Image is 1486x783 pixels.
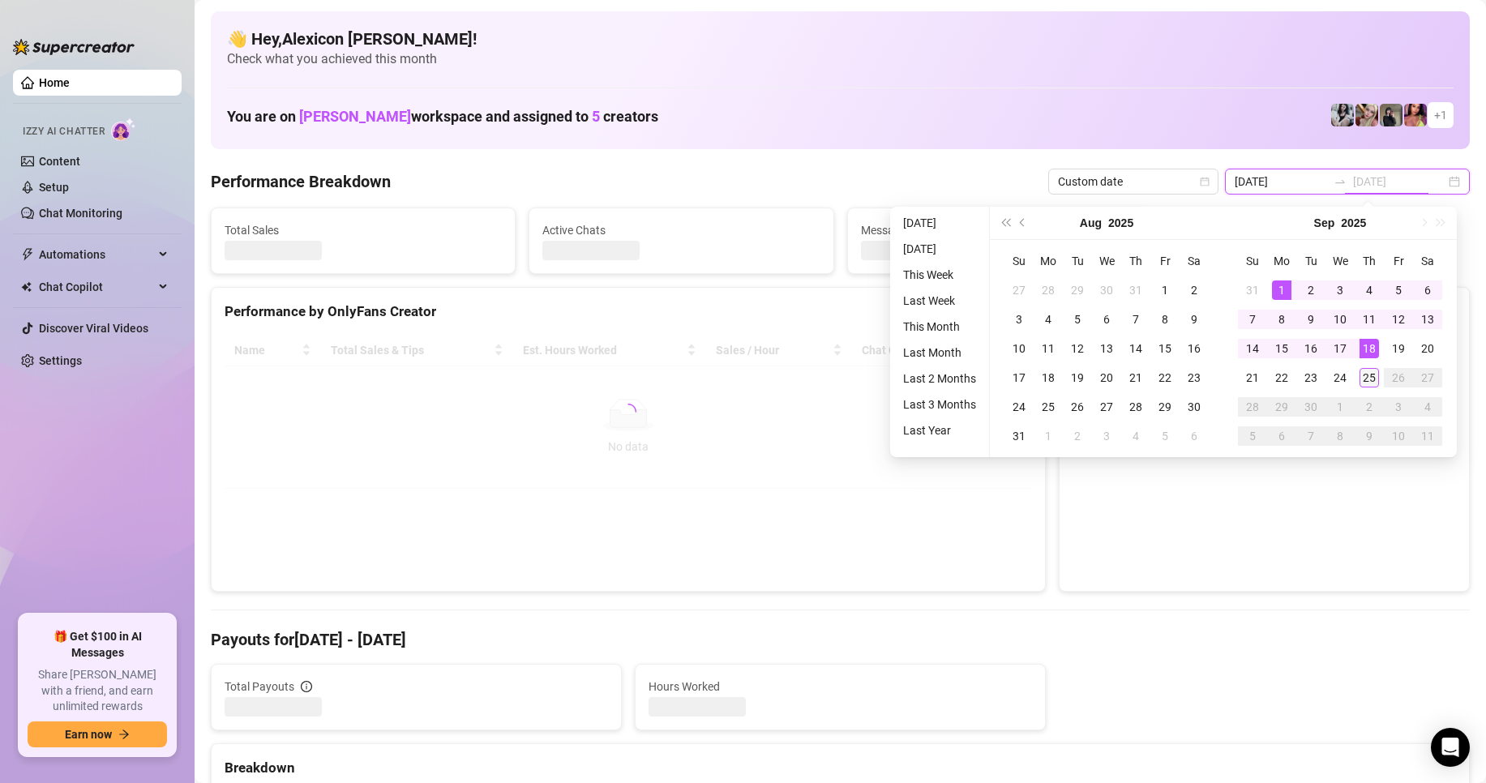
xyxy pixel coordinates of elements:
[1126,426,1146,446] div: 4
[1092,363,1121,392] td: 2025-08-20
[1180,305,1209,334] td: 2025-08-09
[1301,397,1321,417] div: 30
[1384,392,1413,421] td: 2025-10-03
[1038,426,1058,446] div: 1
[1330,368,1350,387] div: 24
[1243,310,1262,329] div: 7
[1014,207,1032,239] button: Previous month (PageUp)
[1334,175,1347,188] span: swap-right
[1413,363,1442,392] td: 2025-09-27
[1389,397,1408,417] div: 3
[1004,392,1034,421] td: 2025-08-24
[118,729,130,740] span: arrow-right
[1243,339,1262,358] div: 14
[1009,426,1029,446] div: 31
[1330,339,1350,358] div: 17
[1243,426,1262,446] div: 5
[1296,392,1325,421] td: 2025-09-30
[1121,363,1150,392] td: 2025-08-21
[1418,368,1437,387] div: 27
[1038,280,1058,300] div: 28
[1155,397,1175,417] div: 29
[1389,368,1408,387] div: 26
[1238,246,1267,276] th: Su
[39,155,80,168] a: Content
[1068,368,1087,387] div: 19
[1063,421,1092,451] td: 2025-09-02
[1272,397,1291,417] div: 29
[1097,426,1116,446] div: 3
[1355,363,1384,392] td: 2025-09-25
[1038,339,1058,358] div: 11
[1334,175,1347,188] span: to
[1034,334,1063,363] td: 2025-08-11
[1296,276,1325,305] td: 2025-09-02
[1355,421,1384,451] td: 2025-10-09
[1180,392,1209,421] td: 2025-08-30
[1389,310,1408,329] div: 12
[1009,280,1029,300] div: 27
[897,395,983,414] li: Last 3 Months
[1325,276,1355,305] td: 2025-09-03
[1009,368,1029,387] div: 17
[1121,334,1150,363] td: 2025-08-14
[1404,104,1427,126] img: GODDESS
[39,207,122,220] a: Chat Monitoring
[1238,276,1267,305] td: 2025-08-31
[1413,334,1442,363] td: 2025-09-20
[1034,392,1063,421] td: 2025-08-25
[1355,276,1384,305] td: 2025-09-04
[1267,334,1296,363] td: 2025-09-15
[1034,305,1063,334] td: 2025-08-04
[227,108,658,126] h1: You are on workspace and assigned to creators
[1380,104,1402,126] img: Anna
[225,301,1032,323] div: Performance by OnlyFans Creator
[1150,246,1180,276] th: Fr
[1353,173,1445,190] input: End date
[1126,368,1146,387] div: 21
[1314,207,1335,239] button: Choose a month
[1009,339,1029,358] div: 10
[1330,310,1350,329] div: 10
[1034,246,1063,276] th: Mo
[1360,280,1379,300] div: 4
[897,421,983,440] li: Last Year
[1238,334,1267,363] td: 2025-09-14
[1063,392,1092,421] td: 2025-08-26
[1184,368,1204,387] div: 23
[1238,392,1267,421] td: 2025-09-28
[1092,305,1121,334] td: 2025-08-06
[1004,421,1034,451] td: 2025-08-31
[1360,310,1379,329] div: 11
[39,354,82,367] a: Settings
[1180,363,1209,392] td: 2025-08-23
[1068,397,1087,417] div: 26
[1180,334,1209,363] td: 2025-08-16
[542,221,820,239] span: Active Chats
[1360,397,1379,417] div: 2
[1355,246,1384,276] th: Th
[1063,276,1092,305] td: 2025-07-29
[897,213,983,233] li: [DATE]
[1004,363,1034,392] td: 2025-08-17
[1418,397,1437,417] div: 4
[225,757,1456,779] div: Breakdown
[1389,280,1408,300] div: 5
[1068,280,1087,300] div: 29
[1360,426,1379,446] div: 9
[1097,397,1116,417] div: 27
[1126,280,1146,300] div: 31
[1180,276,1209,305] td: 2025-08-02
[1004,276,1034,305] td: 2025-07-27
[1272,426,1291,446] div: 6
[897,317,983,336] li: This Month
[1092,276,1121,305] td: 2025-07-30
[1068,339,1087,358] div: 12
[1360,368,1379,387] div: 25
[1200,177,1210,186] span: calendar
[1009,310,1029,329] div: 3
[1092,334,1121,363] td: 2025-08-13
[227,50,1454,68] span: Check what you achieved this month
[1325,392,1355,421] td: 2025-10-01
[1150,421,1180,451] td: 2025-09-05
